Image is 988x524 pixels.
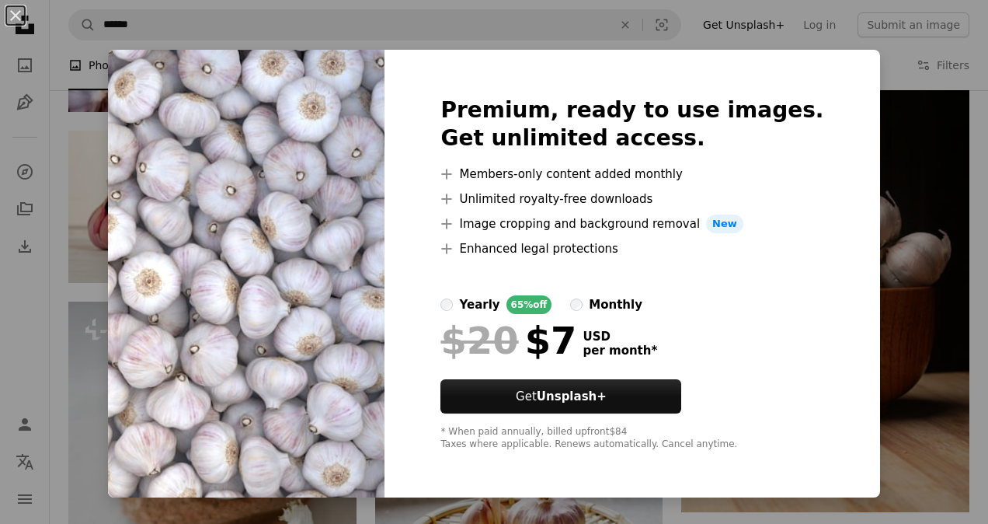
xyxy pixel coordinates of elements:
[440,165,823,183] li: Members-only content added monthly
[570,299,583,311] input: monthly
[537,390,607,403] strong: Unsplash+
[589,295,642,314] div: monthly
[440,215,823,233] li: Image cropping and background removal
[440,299,453,311] input: yearly65%off
[108,50,384,498] img: premium_photo-1675731118551-79b3da05a5d4
[506,295,552,314] div: 65% off
[440,320,576,361] div: $7
[583,330,657,344] span: USD
[459,295,499,314] div: yearly
[440,96,823,152] h2: Premium, ready to use images. Get unlimited access.
[440,426,823,451] div: * When paid annually, billed upfront $84 Taxes where applicable. Renews automatically. Cancel any...
[583,344,657,358] span: per month *
[440,320,518,361] span: $20
[706,215,743,233] span: New
[440,190,823,208] li: Unlimited royalty-free downloads
[440,239,823,258] li: Enhanced legal protections
[440,379,681,414] button: GetUnsplash+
